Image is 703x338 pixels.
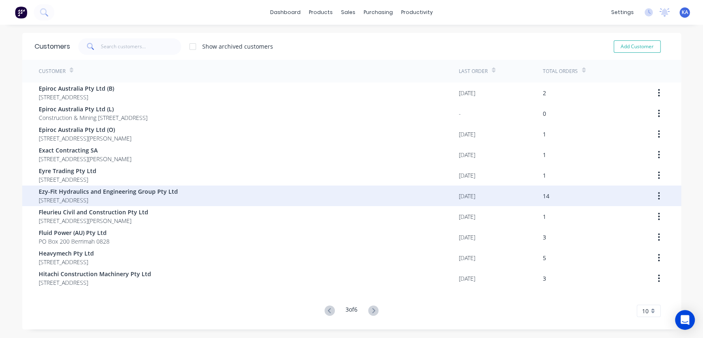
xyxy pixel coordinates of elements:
div: productivity [397,6,437,19]
span: Epiroc Australia Pty Ltd (B) [39,84,114,93]
div: 1 [543,212,546,221]
div: Customers [35,42,70,52]
span: [STREET_ADDRESS] [39,278,151,287]
div: 0 [543,109,546,118]
div: Customer [39,68,65,75]
span: [STREET_ADDRESS][PERSON_NAME] [39,155,131,163]
span: Eyre Trading Pty Ltd [39,167,96,175]
span: [STREET_ADDRESS] [39,93,114,101]
span: Exact Contracting SA [39,146,131,155]
div: 14 [543,192,549,200]
a: dashboard [266,6,305,19]
div: purchasing [360,6,397,19]
span: Ezy-Fit Hydraulics and Engineering Group Pty Ltd [39,187,178,196]
span: Fleurieu Civil and Construction Pty Ltd [39,208,148,216]
span: Epiroc Australia Pty Ltd (O) [39,125,131,134]
span: 10 [642,307,649,315]
div: 2 [543,89,546,97]
span: Heavymech Pty Ltd [39,249,94,258]
div: [DATE] [459,274,475,283]
div: settings [607,6,638,19]
div: Open Intercom Messenger [675,310,695,330]
div: 1 [543,171,546,180]
div: [DATE] [459,233,475,242]
div: [DATE] [459,192,475,200]
div: [DATE] [459,130,475,138]
span: PO Box 200 Berrimah 0828 [39,237,110,246]
span: Hitachi Construction Machinery Pty Ltd [39,270,151,278]
span: [STREET_ADDRESS][PERSON_NAME] [39,134,131,143]
span: [STREET_ADDRESS] [39,175,96,184]
div: [DATE] [459,150,475,159]
div: Last Order [459,68,488,75]
span: [STREET_ADDRESS] [39,196,178,204]
div: sales [337,6,360,19]
div: 5 [543,253,546,262]
div: [DATE] [459,212,475,221]
span: [STREET_ADDRESS] [39,258,94,266]
div: 3 [543,233,546,242]
div: [DATE] [459,89,475,97]
div: Total Orders [543,68,578,75]
span: [STREET_ADDRESS][PERSON_NAME] [39,216,148,225]
div: 1 [543,130,546,138]
div: - [459,109,461,118]
button: Add Customer [614,40,661,53]
span: KA [682,9,688,16]
div: 1 [543,150,546,159]
span: Construction & Mining [STREET_ADDRESS] [39,113,147,122]
div: Show archived customers [202,42,273,51]
span: Fluid Power (AU) Pty Ltd [39,228,110,237]
input: Search customers... [101,38,181,55]
div: [DATE] [459,253,475,262]
div: [DATE] [459,171,475,180]
img: Factory [15,6,27,19]
div: products [305,6,337,19]
div: 3 [543,274,546,283]
span: Epiroc Australia Pty Ltd (L) [39,105,147,113]
div: 3 of 6 [346,305,357,317]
